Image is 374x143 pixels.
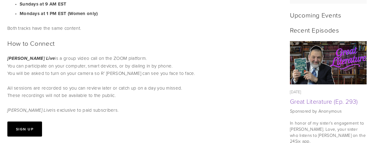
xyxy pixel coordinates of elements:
[7,108,52,113] em: [PERSON_NAME] Live
[7,56,55,61] em: [PERSON_NAME] Live
[7,55,275,99] p: is a group video call on the ZOOM platform. You can participate on your computer, smart devices, ...
[290,41,367,84] img: Great Literature (Ep. 293)
[290,11,367,19] h2: Upcoming Events
[7,25,275,32] p: Both tracks have the same content.
[7,122,42,137] button: Sign Up
[20,10,98,17] strong: Mondays at 1 PM EST (Women only)
[7,106,275,114] p: is exclusive to paid subscribers.
[20,1,67,7] strong: Sundays at 9 AM EST
[7,39,275,47] h2: How to Connect
[290,89,301,95] time: [DATE]
[290,97,358,106] a: Great Literature (Ep. 293)
[290,26,367,34] h2: Recent Episodes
